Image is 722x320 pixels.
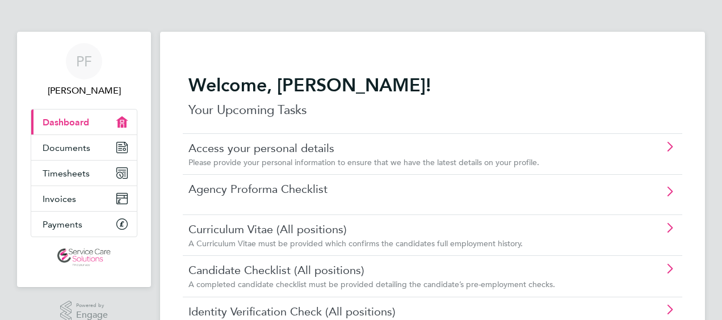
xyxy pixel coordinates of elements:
[31,249,137,267] a: Go to home page
[43,142,90,153] span: Documents
[188,304,612,319] a: Identity Verification Check (All positions)
[76,310,108,320] span: Engage
[188,263,612,277] a: Candidate Checklist (All positions)
[188,141,612,155] a: Access your personal details
[188,182,612,196] a: Agency Proforma Checklist
[188,157,539,167] span: Please provide your personal information to ensure that we have the latest details on your profile.
[76,301,108,310] span: Powered by
[43,219,82,230] span: Payments
[188,238,523,249] span: A Curriculum Vitae must be provided which confirms the candidates full employment history.
[31,212,137,237] a: Payments
[31,43,137,98] a: PF[PERSON_NAME]
[31,161,137,186] a: Timesheets
[43,117,89,128] span: Dashboard
[43,168,90,179] span: Timesheets
[31,84,137,98] span: Pauline Fynn
[43,193,76,204] span: Invoices
[188,74,677,96] h2: Welcome, [PERSON_NAME]!
[76,54,92,69] span: PF
[188,279,555,289] span: A completed candidate checklist must be provided detailing the candidate’s pre-employment checks.
[31,186,137,211] a: Invoices
[17,32,151,287] nav: Main navigation
[57,249,111,267] img: servicecare-logo-retina.png
[31,135,137,160] a: Documents
[188,101,677,119] p: Your Upcoming Tasks
[31,110,137,134] a: Dashboard
[188,222,612,237] a: Curriculum Vitae (All positions)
